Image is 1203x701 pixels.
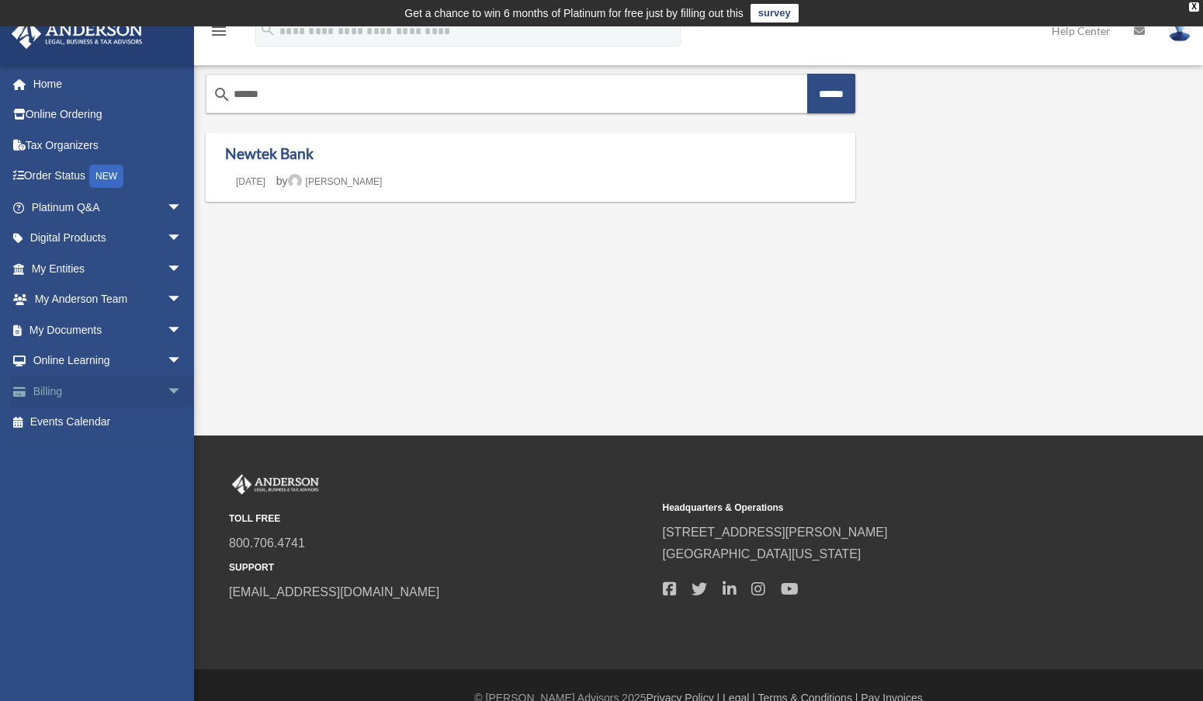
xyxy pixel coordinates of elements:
img: Anderson Advisors Platinum Portal [229,474,322,495]
a: [GEOGRAPHIC_DATA][US_STATE] [663,547,862,560]
a: Digital Productsarrow_drop_down [11,223,206,254]
span: by [276,175,383,187]
i: menu [210,22,228,40]
a: Billingarrow_drop_down [11,376,206,407]
a: Events Calendar [11,407,206,438]
span: arrow_drop_down [167,223,198,255]
span: arrow_drop_down [167,376,198,408]
a: survey [751,4,799,23]
a: Platinum Q&Aarrow_drop_down [11,192,206,223]
span: arrow_drop_down [167,253,198,285]
a: [STREET_ADDRESS][PERSON_NAME] [663,526,888,539]
a: Tax Organizers [11,130,206,161]
small: Headquarters & Operations [663,500,1086,516]
a: My Documentsarrow_drop_down [11,314,206,345]
a: Online Ordering [11,99,206,130]
a: [EMAIL_ADDRESS][DOMAIN_NAME] [229,585,439,599]
a: [PERSON_NAME] [288,176,383,187]
img: Anderson Advisors Platinum Portal [7,19,147,49]
a: Home [11,68,198,99]
small: TOLL FREE [229,511,652,527]
a: Order StatusNEW [11,161,206,193]
a: 800.706.4741 [229,536,305,550]
a: menu [210,27,228,40]
img: User Pic [1168,19,1191,42]
a: My Anderson Teamarrow_drop_down [11,284,206,315]
span: arrow_drop_down [167,345,198,377]
a: Newtek Bank [225,144,314,162]
small: SUPPORT [229,560,652,576]
div: NEW [89,165,123,188]
i: search [259,21,276,38]
div: close [1189,2,1199,12]
div: Get a chance to win 6 months of Platinum for free just by filling out this [404,4,744,23]
a: Online Learningarrow_drop_down [11,345,206,377]
span: arrow_drop_down [167,314,198,346]
i: search [213,85,231,104]
a: My Entitiesarrow_drop_down [11,253,206,284]
span: arrow_drop_down [167,284,198,316]
a: [DATE] [225,176,276,187]
span: arrow_drop_down [167,192,198,224]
